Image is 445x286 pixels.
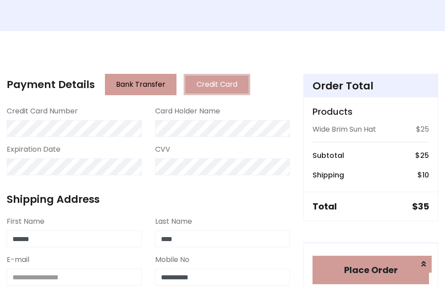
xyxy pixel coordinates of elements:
[155,216,192,227] label: Last Name
[7,78,95,91] h4: Payment Details
[7,193,290,205] h4: Shipping Address
[313,124,376,135] p: Wide Brim Sun Hat
[412,201,429,212] h5: $
[418,200,429,213] span: 35
[416,124,429,135] p: $25
[313,201,337,212] h5: Total
[7,216,44,227] label: First Name
[155,254,189,265] label: Mobile No
[415,151,429,160] h6: $
[313,256,429,284] button: Place Order
[313,171,344,179] h6: Shipping
[7,254,29,265] label: E-mail
[155,106,220,117] label: Card Holder Name
[313,106,429,117] h5: Products
[313,80,429,92] h4: Order Total
[313,151,344,160] h6: Subtotal
[420,150,429,161] span: 25
[417,171,429,179] h6: $
[155,144,170,155] label: CVV
[7,106,78,117] label: Credit Card Number
[7,144,60,155] label: Expiration Date
[422,170,429,180] span: 10
[105,74,176,95] button: Bank Transfer
[184,74,250,95] button: Credit Card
